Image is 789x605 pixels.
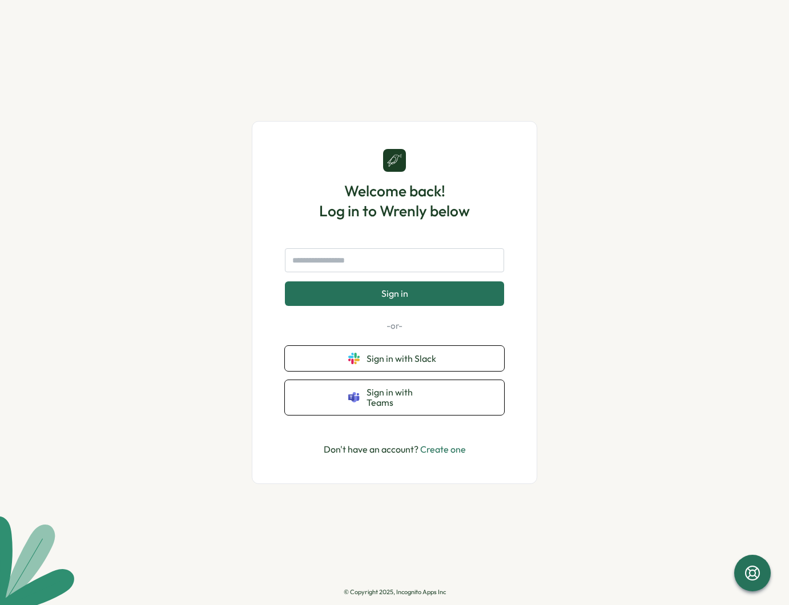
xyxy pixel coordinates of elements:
p: Don't have an account? [324,442,466,457]
button: Sign in [285,281,504,305]
button: Sign in with Slack [285,346,504,371]
span: Sign in with Slack [367,353,441,364]
button: Sign in with Teams [285,380,504,415]
a: Create one [420,443,466,455]
span: Sign in [381,288,408,299]
p: -or- [285,320,504,332]
p: © Copyright 2025, Incognito Apps Inc [344,588,446,596]
span: Sign in with Teams [367,387,441,408]
h1: Welcome back! Log in to Wrenly below [319,181,470,221]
